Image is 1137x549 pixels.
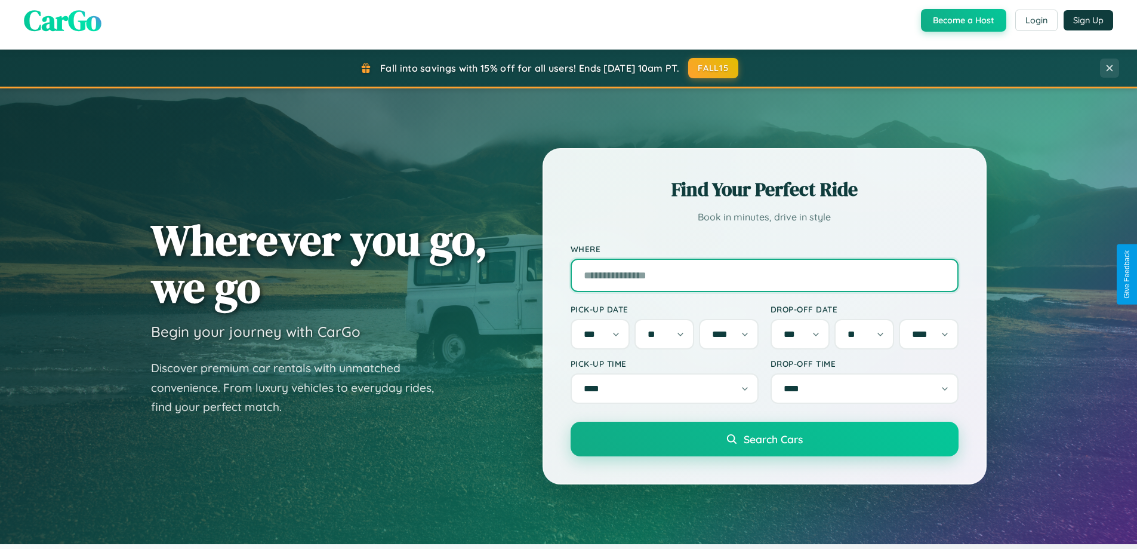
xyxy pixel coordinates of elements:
span: CarGo [24,1,101,40]
span: Search Cars [744,433,803,446]
button: FALL15 [688,58,738,78]
h2: Find Your Perfect Ride [571,176,959,203]
span: Fall into savings with 15% off for all users! Ends [DATE] 10am PT. [380,62,679,74]
label: Drop-off Date [771,304,959,314]
div: Give Feedback [1123,250,1131,299]
p: Discover premium car rentals with unmatched convenience. From luxury vehicles to everyday rides, ... [151,358,449,417]
label: Pick-up Date [571,304,759,314]
p: Book in minutes, drive in style [571,208,959,226]
label: Where [571,244,959,254]
button: Sign Up [1064,10,1113,30]
label: Drop-off Time [771,358,959,369]
button: Login [1015,10,1058,31]
h1: Wherever you go, we go [151,216,488,311]
button: Become a Host [921,9,1006,32]
label: Pick-up Time [571,358,759,369]
h3: Begin your journey with CarGo [151,323,360,341]
button: Search Cars [571,422,959,456]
